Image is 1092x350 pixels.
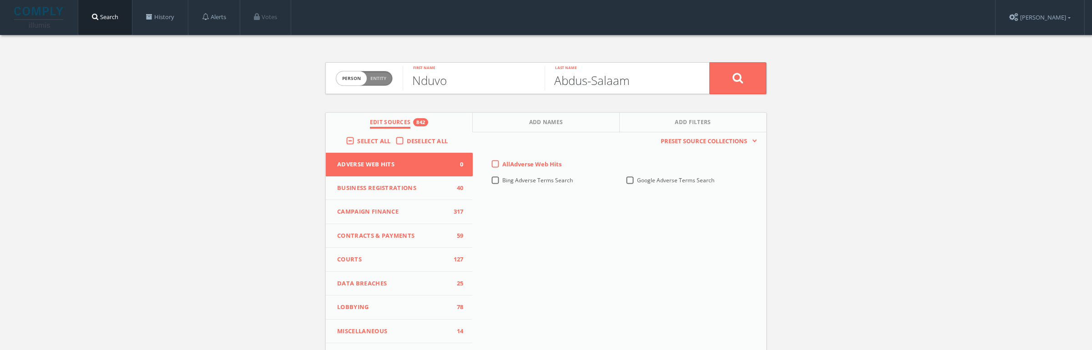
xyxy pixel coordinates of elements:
span: Contracts & Payments [337,231,450,240]
span: Add Names [529,118,563,129]
span: 317 [450,207,464,216]
button: Contracts & Payments59 [326,224,473,248]
span: Courts [337,255,450,264]
span: 25 [450,279,464,288]
button: Edit Sources842 [326,113,473,132]
span: 78 [450,303,464,312]
span: Business Registrations [337,184,450,193]
button: Add Filters [620,113,766,132]
span: 14 [450,327,464,336]
button: Campaign Finance317 [326,200,473,224]
span: Add Filters [675,118,711,129]
span: 127 [450,255,464,264]
button: Data Breaches25 [326,272,473,296]
span: Adverse Web Hits [337,160,450,169]
span: 0 [450,160,464,169]
button: Add Names [473,113,620,132]
span: Miscellaneous [337,327,450,336]
span: Entity [370,75,386,82]
span: All Adverse Web Hits [502,160,561,168]
span: Google Adverse Terms Search [637,176,714,184]
div: 842 [413,118,428,126]
span: Bing Adverse Terms Search [502,176,573,184]
span: Select All [357,137,390,145]
button: Adverse Web Hits0 [326,153,473,176]
span: 40 [450,184,464,193]
span: 59 [450,231,464,240]
span: person [336,71,367,85]
button: Business Registrations40 [326,176,473,200]
button: Miscellaneous14 [326,320,473,344]
span: Campaign Finance [337,207,450,216]
span: Deselect All [407,137,448,145]
span: Lobbying [337,303,450,312]
button: Preset Source Collections [656,137,757,146]
span: Preset Source Collections [656,137,752,146]
button: Lobbying78 [326,295,473,320]
button: Courts127 [326,248,473,272]
img: illumis [14,7,65,28]
span: Edit Sources [370,118,411,129]
span: Data Breaches [337,279,450,288]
